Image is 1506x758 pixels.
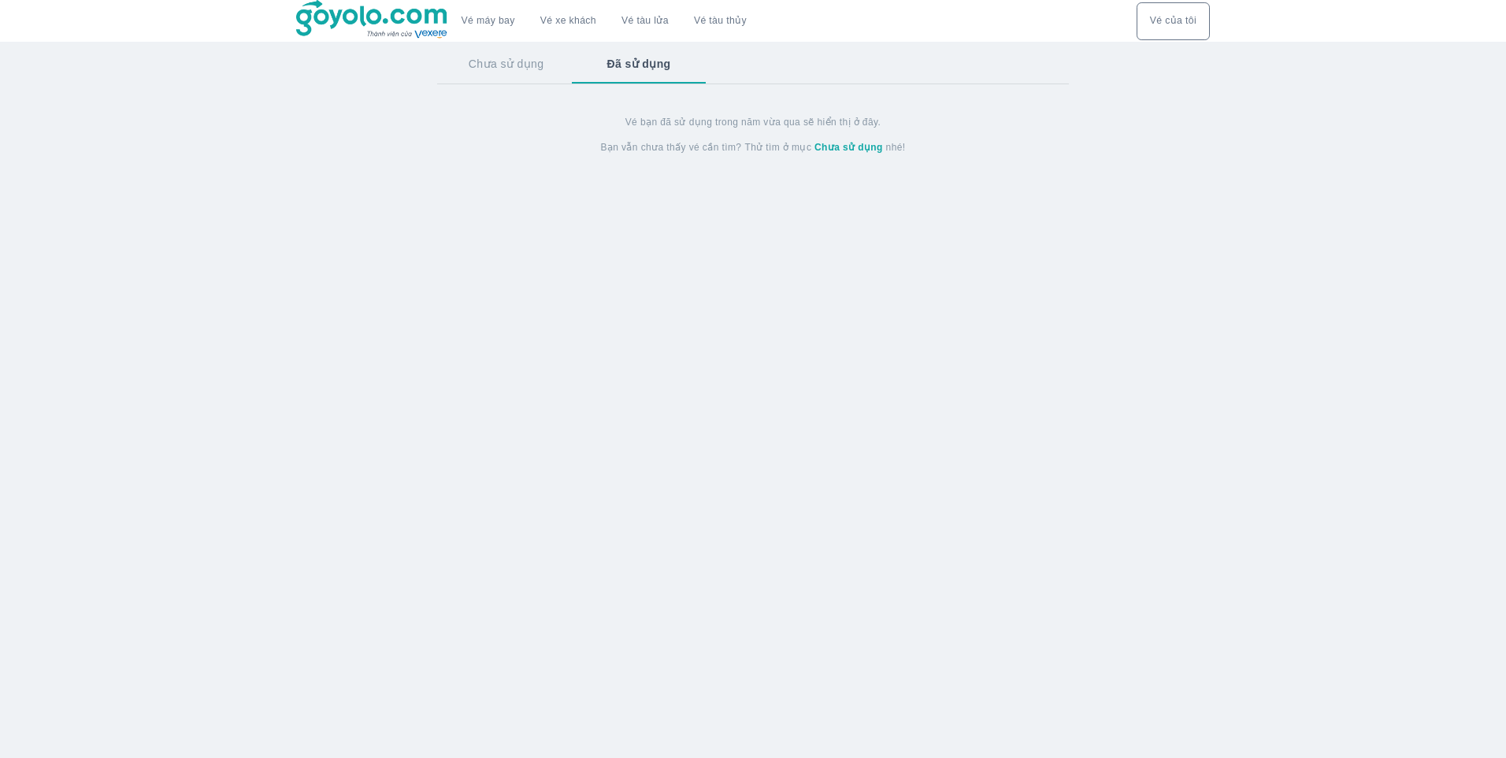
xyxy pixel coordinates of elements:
div: choose transportation mode [449,2,759,40]
button: Chưa sử dụng [437,43,576,84]
strong: Chưa sử dụng [814,142,883,153]
a: Vé tàu lửa [609,2,681,40]
span: Bạn vẫn chưa thấy vé cần tìm? [600,141,741,154]
button: Vé tàu thủy [681,2,759,40]
div: choose transportation mode [1137,2,1210,40]
span: Thử tìm ở mục nhé! [744,141,905,154]
div: basic tabs example [437,43,1069,84]
a: Vé máy bay [462,15,515,27]
a: Vé xe khách [540,15,596,27]
span: Vé bạn đã sử dụng trong năm vừa qua sẽ hiển thị ở đây. [625,116,881,128]
button: Đã sử dụng [575,43,702,84]
button: Vé của tôi [1137,2,1210,40]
